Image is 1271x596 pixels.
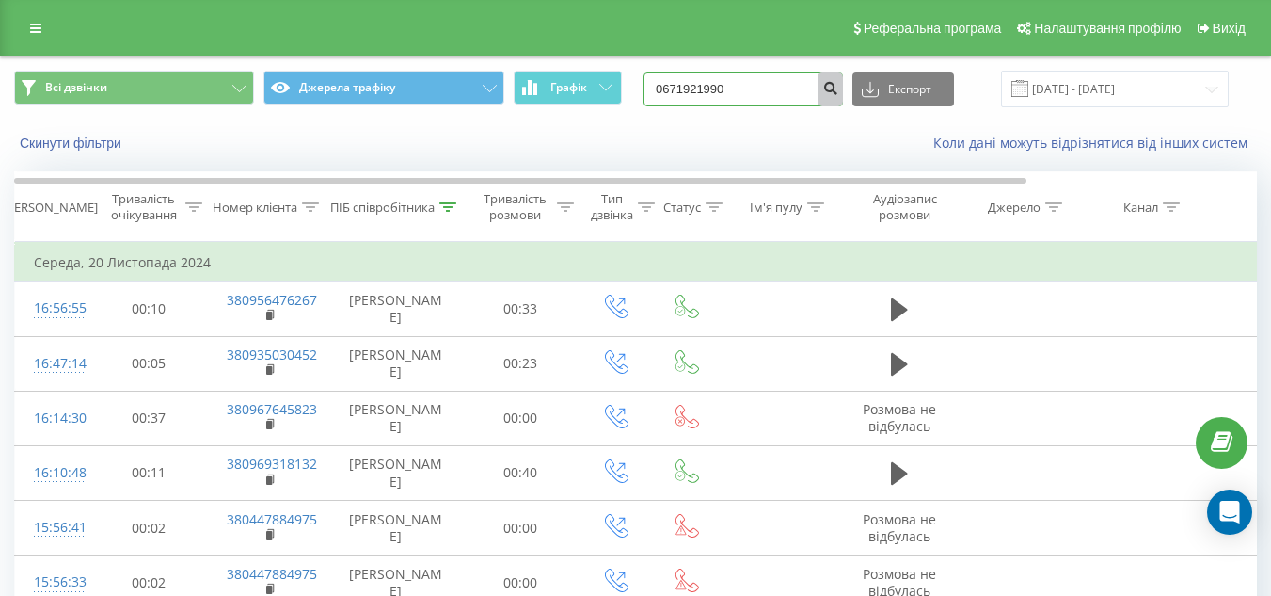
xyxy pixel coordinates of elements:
[330,391,462,445] td: [PERSON_NAME]
[34,290,71,327] div: 16:56:55
[330,282,462,336] td: [PERSON_NAME]
[90,501,208,556] td: 00:02
[330,445,462,500] td: [PERSON_NAME]
[550,81,587,94] span: Графік
[227,400,317,418] a: 380967645823
[1213,21,1246,36] span: Вихід
[750,200,802,216] div: Ім'я пулу
[462,501,580,556] td: 00:00
[213,200,297,216] div: Номер клієнта
[90,282,208,336] td: 00:10
[1207,490,1252,535] div: Open Intercom Messenger
[34,455,71,491] div: 16:10:48
[1034,21,1181,36] span: Налаштування профілю
[34,400,71,437] div: 16:14:30
[330,501,462,556] td: [PERSON_NAME]
[933,134,1257,152] a: Коли дані можуть відрізнятися вiд інших систем
[462,445,580,500] td: 00:40
[34,509,71,546] div: 15:56:41
[859,191,950,223] div: Аудіозапис розмови
[34,346,71,382] div: 16:47:14
[863,510,936,545] span: Розмова не відбулась
[330,200,435,216] div: ПІБ співробітника
[106,191,181,223] div: Тривалість очікування
[591,191,633,223] div: Тип дзвінка
[514,71,622,105] button: Графік
[14,71,254,105] button: Всі дзвінки
[45,80,107,95] span: Всі дзвінки
[852,72,954,106] button: Експорт
[863,400,936,435] span: Розмова не відбулась
[864,21,1002,36] span: Реферальна програма
[988,200,1041,216] div: Джерело
[90,336,208,391] td: 00:05
[227,291,317,309] a: 380956476267
[478,191,552,223] div: Тривалість розмови
[3,200,98,216] div: [PERSON_NAME]
[462,336,580,391] td: 00:23
[462,391,580,445] td: 00:00
[462,282,580,336] td: 00:33
[263,71,503,105] button: Джерела трафіку
[14,135,131,152] button: Скинути фільтри
[330,336,462,391] td: [PERSON_NAME]
[227,565,317,583] a: 380447884975
[90,445,208,500] td: 00:11
[227,510,317,528] a: 380447884975
[663,200,701,216] div: Статус
[90,391,208,445] td: 00:37
[1123,200,1158,216] div: Канал
[227,346,317,363] a: 380935030452
[227,455,317,473] a: 380969318132
[643,72,843,106] input: Пошук за номером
